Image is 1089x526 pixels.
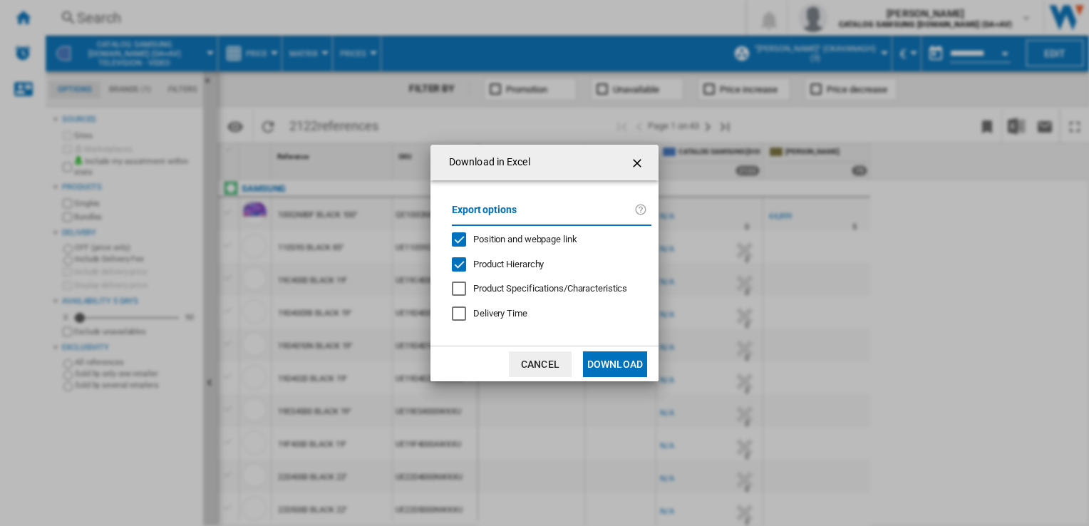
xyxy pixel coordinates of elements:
md-checkbox: Delivery Time [452,307,651,321]
h4: Download in Excel [442,155,530,170]
button: Cancel [509,351,572,377]
label: Export options [452,202,634,228]
span: Product Hierarchy [473,259,544,269]
md-checkbox: Position and webpage link [452,233,640,247]
ng-md-icon: getI18NText('BUTTONS.CLOSE_DIALOG') [630,155,647,172]
span: Delivery Time [473,308,527,319]
button: getI18NText('BUTTONS.CLOSE_DIALOG') [624,148,653,177]
div: Only applies to Category View [473,282,627,295]
span: Position and webpage link [473,234,577,244]
span: Product Specifications/Characteristics [473,283,627,294]
button: Download [583,351,647,377]
md-checkbox: Product Hierarchy [452,257,640,271]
